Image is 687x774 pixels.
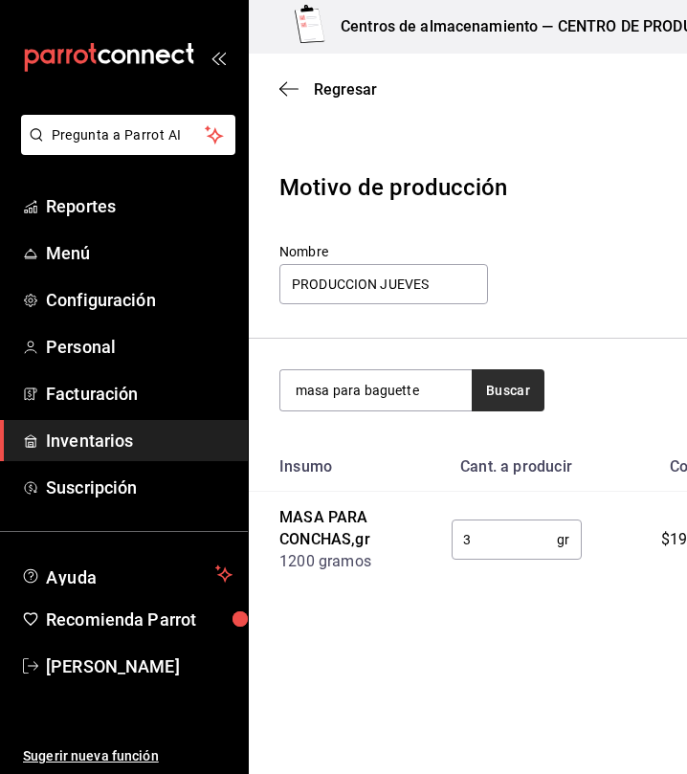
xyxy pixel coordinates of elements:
[452,520,558,559] input: 0
[211,50,226,65] button: open_drawer_menu
[279,245,488,258] label: Nombre
[46,475,233,500] span: Suscripción
[46,428,233,453] span: Inventarios
[46,240,233,266] span: Menú
[52,125,206,145] span: Pregunta a Parrot AI
[279,507,390,551] div: MASA PARA CONCHAS , gr
[13,139,235,159] a: Pregunta a Parrot AI
[421,442,612,492] th: Cant. a producir
[23,746,233,766] span: Sugerir nueva función
[280,370,472,410] input: Buscar insumo
[46,334,233,360] span: Personal
[46,653,233,679] span: [PERSON_NAME]
[452,520,582,560] div: gr
[46,287,233,313] span: Configuración
[279,80,377,99] button: Regresar
[249,442,421,492] th: Insumo
[46,563,208,586] span: Ayuda
[279,551,390,573] div: 1200 gramos
[472,369,544,411] button: Buscar
[46,607,233,632] span: Recomienda Parrot
[46,193,233,219] span: Reportes
[21,115,235,155] button: Pregunta a Parrot AI
[314,80,377,99] span: Regresar
[46,381,233,407] span: Facturación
